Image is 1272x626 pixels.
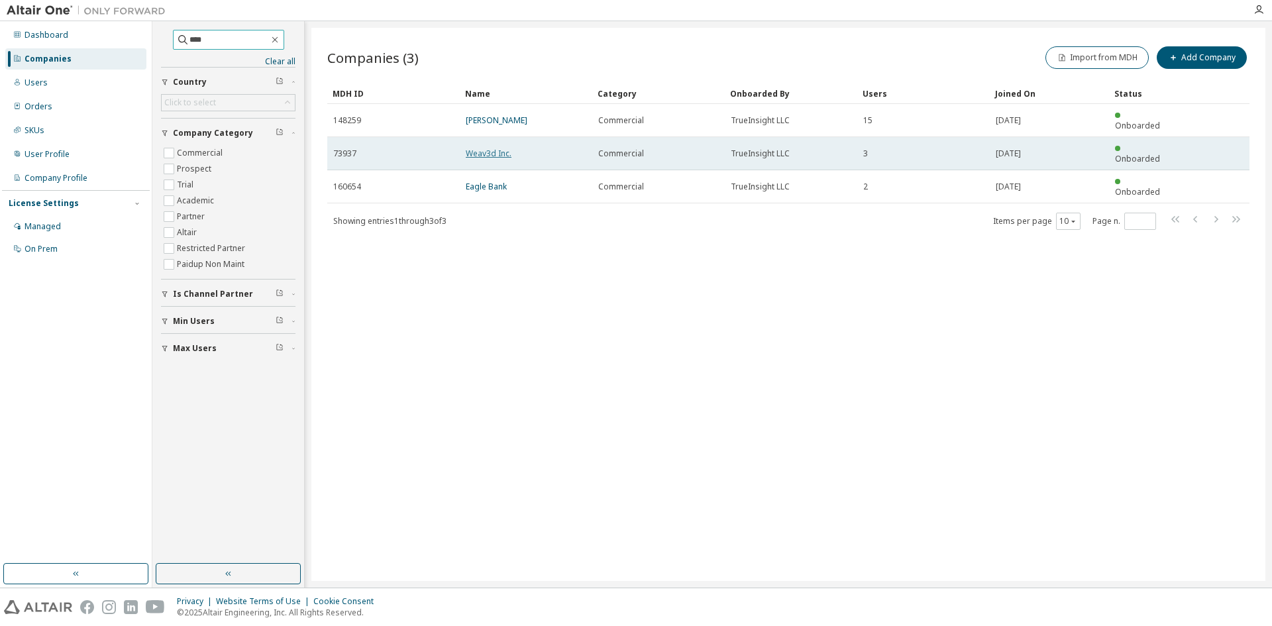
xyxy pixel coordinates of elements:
[9,198,79,209] div: License Settings
[730,83,852,104] div: Onboarded By
[124,600,138,614] img: linkedin.svg
[333,215,447,227] span: Showing entries 1 through 3 of 3
[996,182,1021,192] span: [DATE]
[863,148,868,159] span: 3
[161,68,295,97] button: Country
[216,596,313,607] div: Website Terms of Use
[1059,216,1077,227] button: 10
[1115,186,1160,197] span: Onboarded
[276,128,284,138] span: Clear filter
[465,83,587,104] div: Name
[162,95,295,111] div: Click to select
[276,343,284,354] span: Clear filter
[313,596,382,607] div: Cookie Consent
[863,83,984,104] div: Users
[276,77,284,87] span: Clear filter
[173,316,215,327] span: Min Users
[177,209,207,225] label: Partner
[80,600,94,614] img: facebook.svg
[173,128,253,138] span: Company Category
[276,316,284,327] span: Clear filter
[102,600,116,614] img: instagram.svg
[177,145,225,161] label: Commercial
[161,307,295,336] button: Min Users
[177,161,214,177] label: Prospect
[25,54,72,64] div: Companies
[177,607,382,618] p: © 2025 Altair Engineering, Inc. All Rights Reserved.
[177,596,216,607] div: Privacy
[276,289,284,299] span: Clear filter
[598,83,719,104] div: Category
[25,125,44,136] div: SKUs
[25,173,87,183] div: Company Profile
[4,600,72,614] img: altair_logo.svg
[327,48,419,67] span: Companies (3)
[161,280,295,309] button: Is Channel Partner
[333,148,356,159] span: 73937
[466,181,507,192] a: Eagle Bank
[863,115,873,126] span: 15
[731,115,790,126] span: TrueInsight LLC
[863,182,868,192] span: 2
[25,244,58,254] div: On Prem
[173,77,207,87] span: Country
[25,78,48,88] div: Users
[1157,46,1247,69] button: Add Company
[25,30,68,40] div: Dashboard
[25,101,52,112] div: Orders
[1092,213,1156,230] span: Page n.
[598,148,644,159] span: Commercial
[1115,153,1160,164] span: Onboarded
[25,149,70,160] div: User Profile
[1114,83,1170,104] div: Status
[993,213,1081,230] span: Items per page
[466,148,511,159] a: Weav3d Inc.
[177,256,247,272] label: Paidup Non Maint
[146,600,165,614] img: youtube.svg
[333,83,454,104] div: MDH ID
[1045,46,1149,69] button: Import from MDH
[173,289,253,299] span: Is Channel Partner
[161,334,295,363] button: Max Users
[996,148,1021,159] span: [DATE]
[177,225,199,240] label: Altair
[173,343,217,354] span: Max Users
[177,193,217,209] label: Academic
[333,115,361,126] span: 148259
[1115,120,1160,131] span: Onboarded
[177,177,196,193] label: Trial
[164,97,216,108] div: Click to select
[731,148,790,159] span: TrueInsight LLC
[731,182,790,192] span: TrueInsight LLC
[333,182,361,192] span: 160654
[177,240,248,256] label: Restricted Partner
[598,182,644,192] span: Commercial
[25,221,61,232] div: Managed
[161,119,295,148] button: Company Category
[598,115,644,126] span: Commercial
[7,4,172,17] img: Altair One
[995,83,1104,104] div: Joined On
[996,115,1021,126] span: [DATE]
[466,115,527,126] a: [PERSON_NAME]
[161,56,295,67] a: Clear all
